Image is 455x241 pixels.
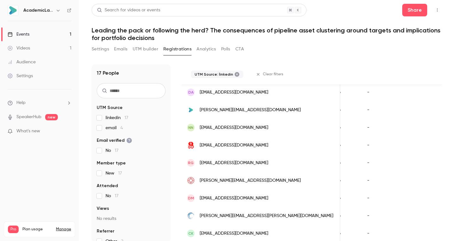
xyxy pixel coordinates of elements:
div: No [329,207,361,225]
span: email [106,125,123,131]
span: Help [16,100,26,106]
span: [PERSON_NAME][EMAIL_ADDRESS][DOMAIN_NAME] [200,107,301,113]
span: New [106,170,122,176]
span: Attended [97,183,118,189]
span: 17 [115,148,118,153]
span: DM [188,195,194,201]
span: RG [188,160,194,166]
span: Referrer [97,228,114,234]
button: UTM builder [133,44,158,54]
img: woolseypharma.com [187,177,195,185]
img: AcademicLabs [8,5,18,15]
span: Views [97,205,109,212]
div: No [329,101,361,119]
span: NN [188,125,193,130]
span: [EMAIL_ADDRESS][DOMAIN_NAME] [200,124,268,131]
span: UTM Source: linkedin [195,72,233,77]
div: - [361,136,385,154]
button: Polls [221,44,230,54]
a: Manage [56,227,71,232]
div: No [329,154,361,172]
p: No results [97,215,166,222]
span: [PERSON_NAME][EMAIL_ADDRESS][PERSON_NAME][DOMAIN_NAME] [200,213,333,219]
div: - [361,83,385,101]
h1: Leading the pack or following the herd? The consequences of pipeline asset clustering around targ... [92,26,442,42]
span: Member type [97,160,126,166]
button: Analytics [197,44,216,54]
span: linkedin [106,115,128,121]
button: CTA [235,44,244,54]
button: Emails [114,44,127,54]
span: Email verified [97,137,132,144]
div: No [329,189,361,207]
span: What's new [16,128,40,135]
button: Settings [92,44,109,54]
div: No [329,172,361,189]
span: [EMAIL_ADDRESS][DOMAIN_NAME] [200,230,268,237]
div: Videos [8,45,30,51]
span: Pro [8,226,19,233]
span: [EMAIL_ADDRESS][DOMAIN_NAME] [200,142,268,149]
div: - [361,172,385,189]
span: 17 [118,171,122,175]
button: Remove "linkedin" from selected "UTM Source" filter [234,72,240,77]
div: - [361,207,385,225]
span: 4 [120,126,123,130]
button: Registrations [163,44,191,54]
a: SpeakerHub [16,114,41,120]
iframe: Noticeable Trigger [64,129,71,134]
div: - [361,119,385,136]
span: [EMAIL_ADDRESS][DOMAIN_NAME] [200,160,268,166]
span: 17 [124,116,128,120]
div: Settings [8,73,33,79]
span: No [106,193,118,199]
span: [EMAIL_ADDRESS][DOMAIN_NAME] [200,195,268,202]
span: Plan usage [22,227,52,232]
img: 126.com [187,141,195,149]
span: 17 [115,194,118,198]
div: No [329,83,361,101]
span: DA [188,89,194,95]
img: outruntx.com [187,212,195,220]
div: No [329,119,361,136]
img: academiclabs.com [187,106,195,114]
span: [EMAIL_ADDRESS][DOMAIN_NAME] [200,89,268,96]
div: Search for videos or events [97,7,160,14]
h1: 17 People [97,69,119,77]
div: - [361,154,385,172]
div: Audience [8,59,36,65]
li: help-dropdown-opener [8,100,71,106]
span: No [106,147,118,154]
div: Events [8,31,29,37]
button: Share [402,4,427,16]
span: new [45,114,58,120]
div: - [361,189,385,207]
span: UTM Source [97,105,123,111]
span: Clear filters [263,72,283,77]
div: - [361,101,385,119]
span: CK [188,231,193,236]
div: No [329,136,361,154]
h6: AcademicLabs [23,7,53,14]
button: Clear filters [253,69,287,79]
span: [PERSON_NAME][EMAIL_ADDRESS][DOMAIN_NAME] [200,177,301,184]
